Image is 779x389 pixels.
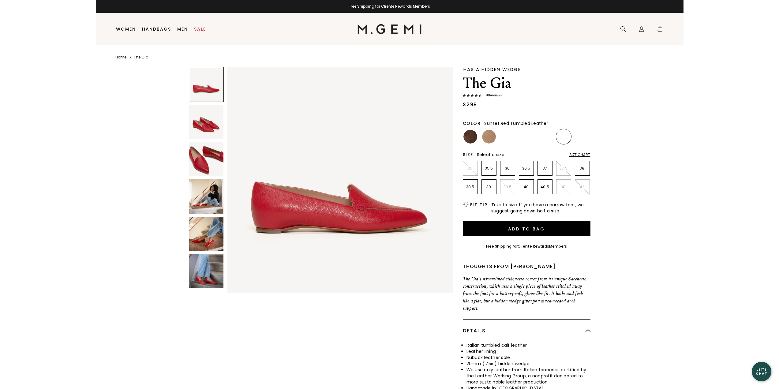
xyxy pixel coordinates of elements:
h2: Fit Tip [470,202,488,207]
img: Black Tumbled Leather [519,130,533,144]
div: Free Shipping for Members [486,244,567,249]
img: Sunset Red Tumbled Leather [557,130,571,144]
p: 35.5 [482,166,496,171]
a: Cliente Rewards [518,244,549,249]
a: Men [177,27,188,32]
h1: The Gia [463,75,590,92]
p: 38 [575,166,590,171]
p: 35 [463,166,478,171]
img: M.Gemi [358,24,421,34]
img: Tan Tumbled Leather [538,130,552,144]
p: 42 [575,185,590,189]
img: The Gia [189,105,223,139]
p: 37 [538,166,552,171]
span: Sunset Red Tumbled Leather [484,120,548,126]
img: The Gia [189,254,223,288]
p: 38.5 [463,185,478,189]
p: The Gia’s streamlined silhouette comes from its unique Sacchetto construction, which uses a singl... [463,275,590,312]
img: Biscuit Suede [482,130,496,144]
p: 37.5 [556,166,571,171]
span: 78 Review s [482,94,502,97]
h2: Size [463,152,473,157]
li: Leather lining [466,348,590,354]
a: 78Reviews [463,94,590,99]
p: 39.5 [500,185,515,189]
div: Free Shipping for Cliente Rewards Members [96,4,683,9]
div: $298 [463,101,477,108]
img: The Gia [227,67,453,293]
p: 39 [482,185,496,189]
img: The Gia [189,142,223,176]
span: Select a size [477,151,504,158]
a: Handbags [142,27,171,32]
img: Black Suede [501,130,515,144]
div: Details [463,320,590,342]
p: 36.5 [519,166,534,171]
p: 40 [519,185,534,189]
div: Size Chart [569,152,590,157]
li: 20mm (.75in) hidden wedge [466,361,590,367]
a: Women [116,27,136,32]
li: Nubuck leather sole [466,354,590,361]
p: 36 [500,166,515,171]
a: Home [115,55,126,60]
span: True to size. If you have a narrow foot, we suggest going down half a size. [491,202,590,214]
li: We use only leather from Italian tanneries certified by the Leather Working Group, a nonprofit de... [466,367,590,385]
img: The Gia [189,179,223,214]
img: Chocolate Suede [463,130,477,144]
img: The Gia [189,217,223,251]
a: Sale [194,27,206,32]
div: Has a hidden wedge [463,67,590,72]
li: Italian tumbled calf leather [466,342,590,348]
p: 40.5 [538,185,552,189]
h2: Color [463,121,481,126]
p: 41 [556,185,571,189]
div: Let's Chat [752,368,771,375]
div: Thoughts from [PERSON_NAME] [463,263,590,270]
a: The Gia [134,55,148,60]
button: Add to Bag [463,221,590,236]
